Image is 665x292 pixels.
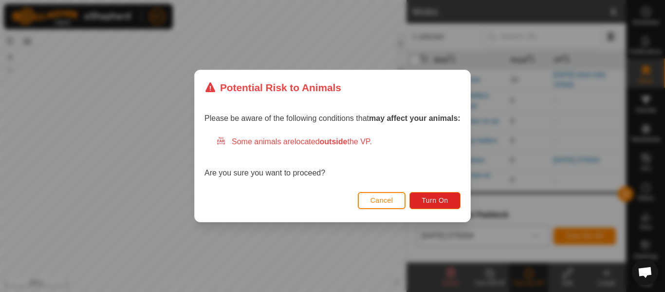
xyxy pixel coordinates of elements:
span: Cancel [370,196,393,204]
div: Potential Risk to Animals [204,80,341,95]
a: Open chat [632,259,658,285]
button: Cancel [358,192,406,209]
span: Please be aware of the following conditions that [204,114,461,122]
div: Some animals are [216,136,461,148]
strong: may affect your animals: [369,114,461,122]
div: Are you sure you want to proceed? [204,136,461,179]
span: located the VP. [295,137,372,146]
span: Turn On [422,196,448,204]
strong: outside [320,137,348,146]
button: Turn On [410,192,461,209]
